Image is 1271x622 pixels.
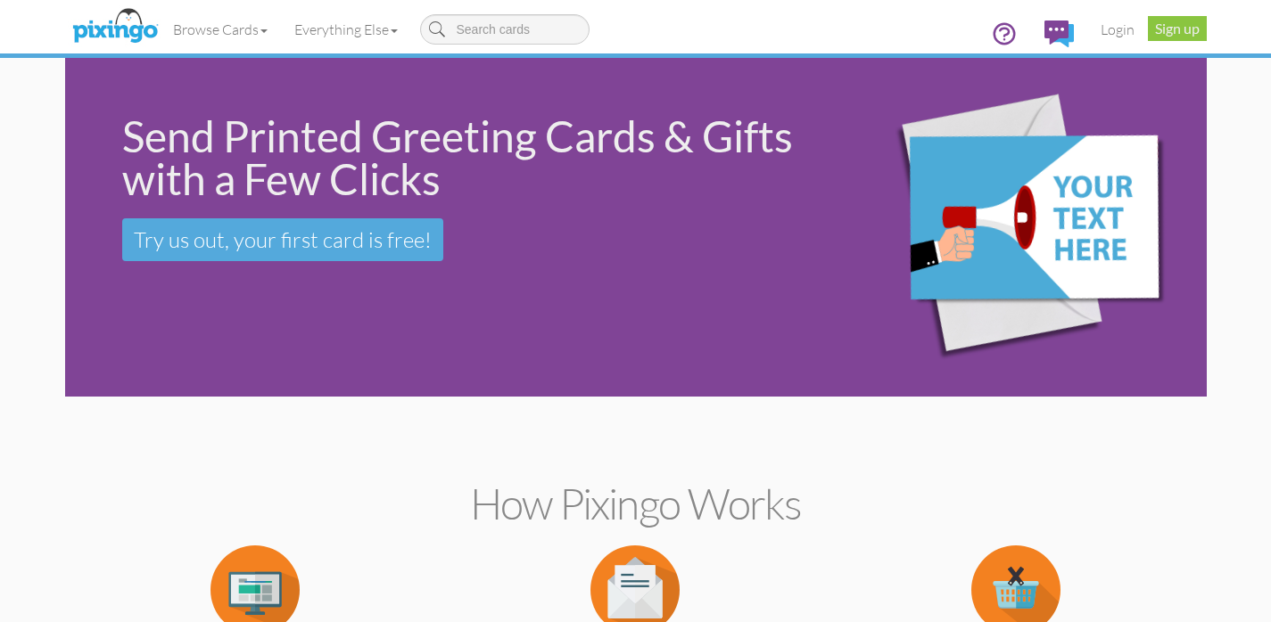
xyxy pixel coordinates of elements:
img: comments.svg [1044,20,1074,47]
a: Everything Else [281,7,411,52]
div: Send Printed Greeting Cards & Gifts with a Few Clicks [122,115,812,201]
img: eb544e90-0942-4412-bfe0-c610d3f4da7c.png [836,62,1201,393]
a: Sign up [1148,16,1207,41]
h2: How Pixingo works [96,480,1176,528]
a: Login [1087,7,1148,52]
a: Browse Cards [160,7,281,52]
a: Try us out, your first card is free! [122,218,443,261]
input: Search cards [420,14,590,45]
img: pixingo logo [68,4,162,49]
span: Try us out, your first card is free! [134,226,432,253]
